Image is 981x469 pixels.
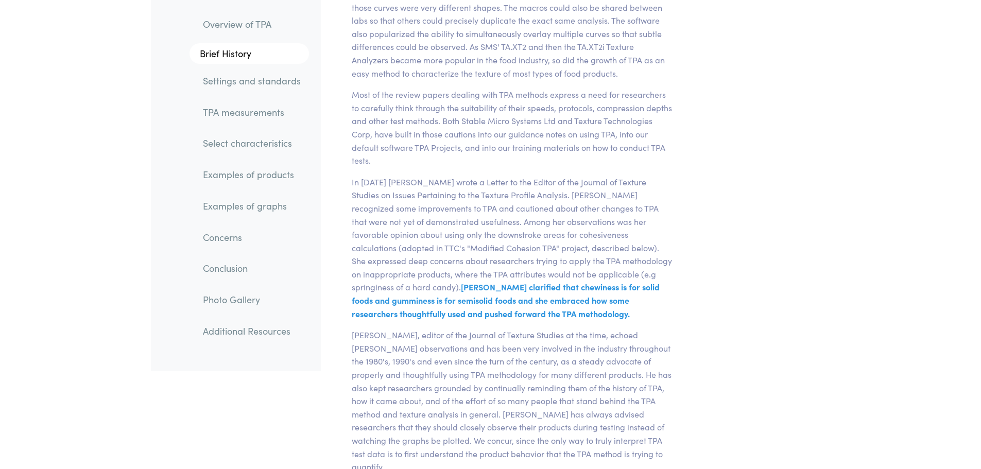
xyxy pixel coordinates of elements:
[195,288,309,311] a: Photo Gallery
[346,88,679,167] p: Most of the review papers dealing with TPA methods express a need for researchers to carefully th...
[190,44,309,64] a: Brief History
[352,281,660,319] span: [PERSON_NAME] clarified that chewiness is for solid foods and gumminess is for semisolid foods an...
[195,225,309,249] a: Concerns
[195,12,309,36] a: Overview of TPA
[195,163,309,187] a: Examples of products
[195,69,309,93] a: Settings and standards
[195,319,309,343] a: Additional Resources
[195,194,309,218] a: Examples of graphs
[195,100,309,124] a: TPA measurements
[195,132,309,155] a: Select characteristics
[346,176,679,321] p: In [DATE] [PERSON_NAME] wrote a Letter to the Editor of the Journal of Texture Studies on Issues ...
[195,257,309,281] a: Conclusion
